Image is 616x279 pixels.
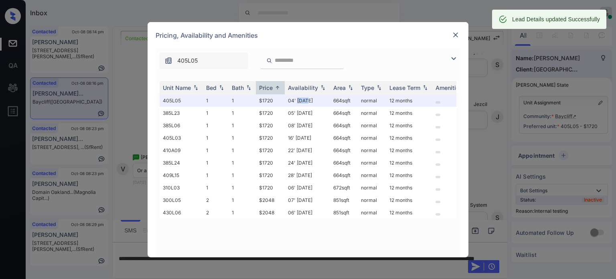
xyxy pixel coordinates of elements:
[386,132,432,144] td: 12 months
[229,132,256,144] td: 1
[203,157,229,169] td: 1
[229,94,256,107] td: 1
[285,181,330,194] td: 06' [DATE]
[386,157,432,169] td: 12 months
[285,206,330,219] td: 06' [DATE]
[386,169,432,181] td: 12 months
[229,206,256,219] td: 1
[229,119,256,132] td: 1
[330,181,358,194] td: 672 sqft
[206,84,217,91] div: Bed
[160,181,203,194] td: 310L03
[160,157,203,169] td: 385L24
[203,169,229,181] td: 1
[148,22,468,49] div: Pricing, Availability and Amenities
[256,94,285,107] td: $1720
[256,144,285,157] td: $1720
[203,181,229,194] td: 1
[229,144,256,157] td: 1
[245,85,253,90] img: sorting
[358,157,386,169] td: normal
[386,107,432,119] td: 12 months
[203,144,229,157] td: 1
[160,169,203,181] td: 409L15
[375,85,383,90] img: sorting
[203,206,229,219] td: 2
[358,132,386,144] td: normal
[274,85,282,91] img: sorting
[256,206,285,219] td: $2048
[160,194,203,206] td: 300L05
[229,181,256,194] td: 1
[203,119,229,132] td: 1
[256,194,285,206] td: $2048
[285,144,330,157] td: 22' [DATE]
[256,169,285,181] td: $1720
[160,144,203,157] td: 410A09
[330,157,358,169] td: 664 sqft
[330,107,358,119] td: 664 sqft
[285,157,330,169] td: 24' [DATE]
[452,31,460,39] img: close
[160,119,203,132] td: 385L06
[256,107,285,119] td: $1720
[256,181,285,194] td: $1720
[203,94,229,107] td: 1
[330,119,358,132] td: 664 sqft
[285,94,330,107] td: 04' [DATE]
[229,169,256,181] td: 1
[330,132,358,144] td: 664 sqft
[358,144,386,157] td: normal
[160,206,203,219] td: 430L06
[285,194,330,206] td: 07' [DATE]
[330,144,358,157] td: 664 sqft
[512,12,600,26] div: Lead Details updated Successfully
[256,132,285,144] td: $1720
[285,107,330,119] td: 05' [DATE]
[232,84,244,91] div: Bath
[386,119,432,132] td: 12 months
[330,206,358,219] td: 851 sqft
[386,144,432,157] td: 12 months
[259,84,273,91] div: Price
[229,157,256,169] td: 1
[164,57,172,65] img: icon-zuma
[361,84,374,91] div: Type
[330,169,358,181] td: 664 sqft
[229,107,256,119] td: 1
[285,132,330,144] td: 16' [DATE]
[319,85,327,90] img: sorting
[256,119,285,132] td: $1720
[449,54,458,63] img: icon-zuma
[285,119,330,132] td: 08' [DATE]
[389,84,420,91] div: Lease Term
[358,107,386,119] td: normal
[421,85,429,90] img: sorting
[330,194,358,206] td: 851 sqft
[358,94,386,107] td: normal
[386,194,432,206] td: 12 months
[386,94,432,107] td: 12 months
[288,84,318,91] div: Availability
[203,194,229,206] td: 2
[160,132,203,144] td: 405L03
[346,85,355,90] img: sorting
[330,94,358,107] td: 664 sqft
[266,57,272,64] img: icon-zuma
[333,84,346,91] div: Area
[386,181,432,194] td: 12 months
[358,206,386,219] td: normal
[177,56,198,65] span: 405L05
[256,157,285,169] td: $1720
[285,169,330,181] td: 28' [DATE]
[192,85,200,90] img: sorting
[358,194,386,206] td: normal
[160,107,203,119] td: 385L23
[160,94,203,107] td: 405L05
[358,119,386,132] td: normal
[436,84,462,91] div: Amenities
[203,107,229,119] td: 1
[358,169,386,181] td: normal
[386,206,432,219] td: 12 months
[358,181,386,194] td: normal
